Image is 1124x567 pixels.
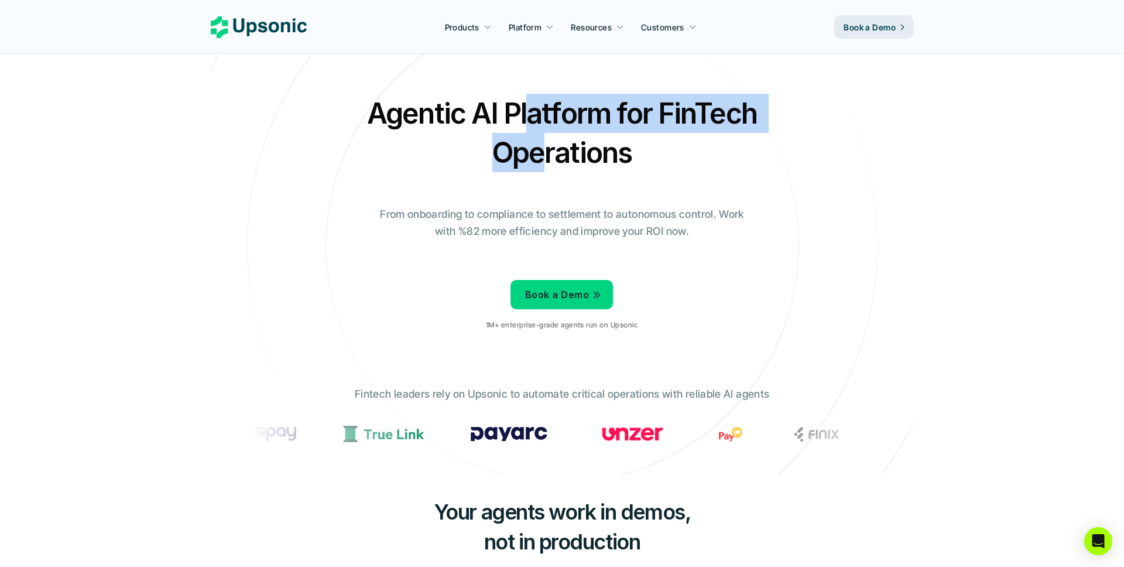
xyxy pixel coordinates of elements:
p: 1M+ enterprise-grade agents run on Upsonic [486,321,638,329]
p: Fintech leaders rely on Upsonic to automate critical operations with reliable AI agents [355,386,769,403]
p: Book a Demo [844,21,896,33]
p: Products [445,21,479,33]
p: From onboarding to compliance to settlement to autonomous control. Work with %82 more efficiency ... [372,206,752,240]
a: Products [438,16,499,37]
a: Book a Demo [834,15,913,39]
span: Your agents work in demos, [434,499,691,525]
p: Customers [641,21,684,33]
p: Resources [571,21,612,33]
a: Book a Demo [510,280,613,309]
p: Platform [509,21,542,33]
p: Book a Demo [525,286,589,303]
h2: Agentic AI Platform for FinTech Operations [357,94,767,172]
div: Open Intercom Messenger [1084,527,1112,555]
span: not in production [484,529,640,555]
